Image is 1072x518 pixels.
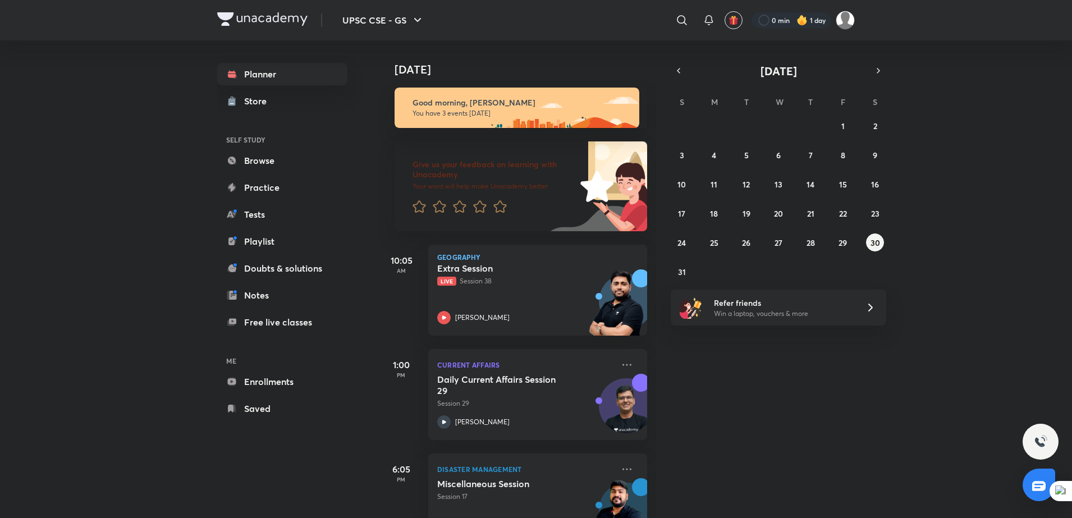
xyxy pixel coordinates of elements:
button: August 31, 2025 [673,263,691,281]
abbr: August 26, 2025 [742,237,750,248]
button: August 16, 2025 [866,175,884,193]
abbr: August 8, 2025 [841,150,845,161]
abbr: August 18, 2025 [710,208,718,219]
abbr: August 6, 2025 [776,150,781,161]
button: August 21, 2025 [801,204,819,222]
h6: ME [217,351,347,370]
img: streak [796,15,808,26]
h5: 1:00 [379,358,424,372]
button: August 29, 2025 [834,233,852,251]
button: August 25, 2025 [705,233,723,251]
abbr: August 19, 2025 [743,208,750,219]
img: feedback_image [542,141,647,231]
abbr: August 28, 2025 [807,237,815,248]
p: Your word will help make Unacademy better [413,182,576,191]
h6: Refer friends [714,297,852,309]
button: August 10, 2025 [673,175,691,193]
abbr: August 21, 2025 [807,208,814,219]
abbr: August 2, 2025 [873,121,877,131]
h4: [DATE] [395,63,658,76]
p: You have 3 events [DATE] [413,109,629,118]
a: Doubts & solutions [217,257,347,279]
button: August 8, 2025 [834,146,852,164]
button: August 26, 2025 [737,233,755,251]
abbr: August 14, 2025 [807,179,814,190]
h6: SELF STUDY [217,130,347,149]
p: AM [379,267,424,274]
a: Planner [217,63,347,85]
img: unacademy [585,269,647,347]
p: Session 17 [437,492,613,502]
p: Current Affairs [437,358,613,372]
button: August 3, 2025 [673,146,691,164]
button: August 17, 2025 [673,204,691,222]
abbr: August 3, 2025 [680,150,684,161]
abbr: Tuesday [744,97,749,107]
button: August 18, 2025 [705,204,723,222]
abbr: August 16, 2025 [871,179,879,190]
abbr: August 27, 2025 [775,237,782,248]
button: [DATE] [686,63,871,79]
abbr: August 7, 2025 [809,150,813,161]
h6: Good morning, [PERSON_NAME] [413,98,629,108]
abbr: Saturday [873,97,877,107]
abbr: August 30, 2025 [871,237,880,248]
p: PM [379,372,424,378]
a: Store [217,90,347,112]
abbr: August 29, 2025 [839,237,847,248]
button: UPSC CSE - GS [336,9,431,31]
abbr: Wednesday [776,97,784,107]
abbr: Friday [841,97,845,107]
abbr: August 23, 2025 [871,208,879,219]
a: Notes [217,284,347,306]
button: August 14, 2025 [801,175,819,193]
button: August 12, 2025 [737,175,755,193]
img: Avatar [599,384,653,438]
a: Enrollments [217,370,347,393]
span: Live [437,277,456,286]
p: Disaster Management [437,462,613,476]
abbr: August 22, 2025 [839,208,847,219]
button: August 24, 2025 [673,233,691,251]
a: Free live classes [217,311,347,333]
abbr: August 11, 2025 [711,179,717,190]
button: August 23, 2025 [866,204,884,222]
img: avatar [729,15,739,25]
a: Tests [217,203,347,226]
a: Playlist [217,230,347,253]
button: August 6, 2025 [769,146,787,164]
img: referral [680,296,702,319]
button: August 7, 2025 [801,146,819,164]
button: August 9, 2025 [866,146,884,164]
div: Store [244,94,273,108]
p: Session 38 [437,276,613,286]
p: [PERSON_NAME] [455,313,510,323]
p: Win a laptop, vouchers & more [714,309,852,319]
button: August 22, 2025 [834,204,852,222]
h5: Miscellaneous Session [437,478,577,489]
h5: Extra Session [437,263,577,274]
abbr: August 12, 2025 [743,179,750,190]
button: August 27, 2025 [769,233,787,251]
button: August 28, 2025 [801,233,819,251]
p: Geography [437,254,638,260]
span: [DATE] [761,63,797,79]
abbr: Thursday [808,97,813,107]
button: August 15, 2025 [834,175,852,193]
button: August 1, 2025 [834,117,852,135]
a: Company Logo [217,12,308,29]
abbr: August 10, 2025 [677,179,686,190]
p: PM [379,476,424,483]
abbr: August 4, 2025 [712,150,716,161]
abbr: Monday [711,97,718,107]
h5: 10:05 [379,254,424,267]
button: August 13, 2025 [769,175,787,193]
img: Company Logo [217,12,308,26]
button: August 30, 2025 [866,233,884,251]
abbr: August 5, 2025 [744,150,749,161]
h5: 6:05 [379,462,424,476]
abbr: August 17, 2025 [678,208,685,219]
abbr: August 13, 2025 [775,179,782,190]
abbr: August 25, 2025 [710,237,718,248]
h6: Give us your feedback on learning with Unacademy [413,159,576,180]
